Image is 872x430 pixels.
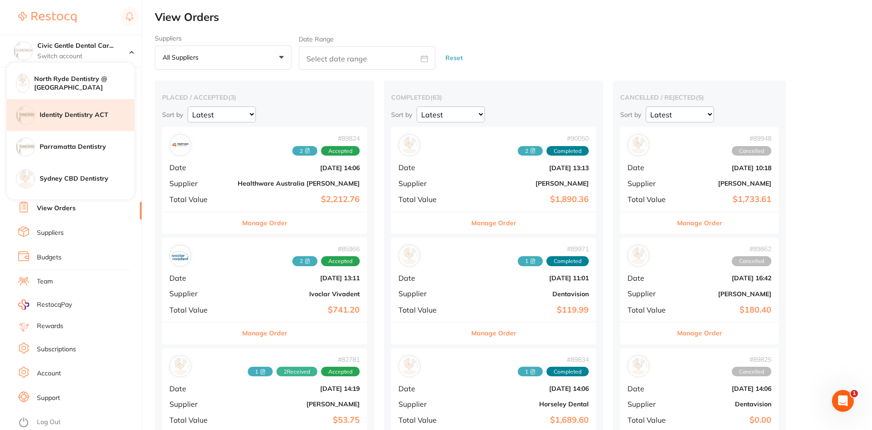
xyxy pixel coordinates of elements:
[172,137,189,154] img: Healthware Australia Ridley
[398,163,459,172] span: Date
[467,290,589,298] b: Dentavision
[299,35,334,43] label: Date Range
[169,400,230,408] span: Supplier
[16,170,35,188] img: Sydney CBD Dentistry
[18,415,139,430] button: Log Out
[18,7,76,28] a: Restocq Logo
[37,300,72,309] span: RestocqPay
[398,289,459,298] span: Supplier
[34,75,134,92] h4: North Ryde Dentistry @ [GEOGRAPHIC_DATA]
[398,179,459,187] span: Supplier
[832,390,854,412] iframe: Intercom live chat
[732,256,771,266] span: Cancelled
[680,400,771,408] b: Dentavision
[18,12,76,23] img: Restocq Logo
[401,247,418,264] img: Dentavision
[471,212,516,234] button: Manage Order
[443,46,465,70] button: Reset
[627,416,673,424] span: Total Value
[680,180,771,187] b: [PERSON_NAME]
[467,180,589,187] b: [PERSON_NAME]
[37,322,63,331] a: Rewards
[680,195,771,204] b: $1,733.61
[238,290,360,298] b: Ivoclar Vivadent
[546,367,589,377] span: Completed
[680,305,771,315] b: $180.40
[732,245,771,253] span: # 89862
[398,416,459,424] span: Total Value
[155,11,872,24] h2: View Orders
[518,245,589,253] span: # 89971
[627,274,673,282] span: Date
[321,367,360,377] span: Accepted
[398,195,459,203] span: Total Value
[627,306,673,314] span: Total Value
[401,358,418,375] img: Horseley Dental
[172,247,189,264] img: Ivoclar Vivadent
[238,164,360,172] b: [DATE] 14:06
[732,356,771,363] span: # 89825
[732,135,771,142] span: # 89948
[37,41,129,51] h4: Civic Gentle Dental Care
[37,369,61,378] a: Account
[546,256,589,266] span: Completed
[238,274,360,282] b: [DATE] 13:11
[276,367,317,377] span: Received
[398,274,459,282] span: Date
[155,46,291,70] button: All suppliers
[238,400,360,408] b: [PERSON_NAME]
[467,385,589,392] b: [DATE] 14:06
[40,174,134,183] h4: Sydney CBD Dentistry
[169,289,230,298] span: Supplier
[169,416,230,424] span: Total Value
[169,274,230,282] span: Date
[14,42,32,60] img: Civic Gentle Dental Care
[169,306,230,314] span: Total Value
[620,111,641,119] p: Sort by
[627,289,673,298] span: Supplier
[242,212,287,234] button: Manage Order
[677,322,722,344] button: Manage Order
[242,322,287,344] button: Manage Order
[292,245,360,253] span: # 85966
[163,53,202,61] p: All suppliers
[162,93,367,101] h2: placed / accepted ( 3 )
[172,358,189,375] img: Adam Dental
[238,180,360,187] b: Healthware Australia [PERSON_NAME]
[680,290,771,298] b: [PERSON_NAME]
[398,384,459,393] span: Date
[467,400,589,408] b: Horseley Dental
[292,135,360,142] span: # 89824
[627,195,673,203] span: Total Value
[238,385,360,392] b: [DATE] 14:19
[37,52,129,61] p: Switch account
[292,256,317,266] span: Received
[518,146,543,156] span: Received
[37,418,61,427] a: Log Out
[546,146,589,156] span: Completed
[321,146,360,156] span: Accepted
[467,164,589,172] b: [DATE] 13:13
[16,74,29,87] img: North Ryde Dentistry @ Macquarie Park
[630,358,647,375] img: Dentavision
[518,367,543,377] span: Received
[162,111,183,119] p: Sort by
[40,111,134,120] h4: Identity Dentistry ACT
[391,93,596,101] h2: completed ( 63 )
[620,93,779,101] h2: cancelled / rejected ( 5 )
[398,400,459,408] span: Supplier
[37,228,64,238] a: Suppliers
[630,137,647,154] img: Henry Schein Halas
[292,146,317,156] span: Received
[238,195,360,204] b: $2,212.76
[162,127,367,234] div: Healthware Australia Ridley#898242 AcceptedDate[DATE] 14:06SupplierHealthware Australia [PERSON_N...
[37,204,76,213] a: View Orders
[37,253,61,262] a: Budgets
[18,299,72,310] a: RestocqPay
[321,256,360,266] span: Accepted
[627,400,673,408] span: Supplier
[680,385,771,392] b: [DATE] 14:06
[627,384,673,393] span: Date
[248,367,273,377] span: Received
[16,138,35,156] img: Parramatta Dentistry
